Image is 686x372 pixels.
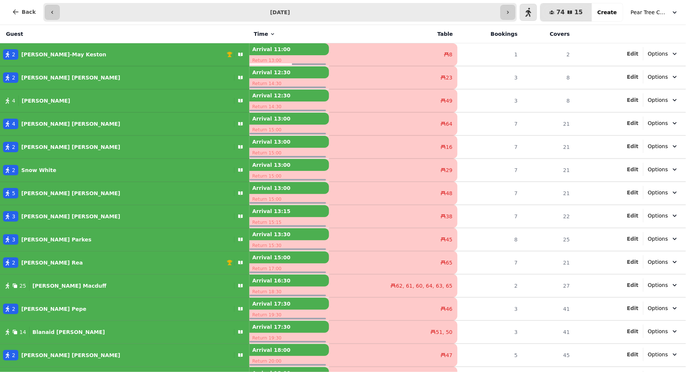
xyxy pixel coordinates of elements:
td: 21 [522,112,574,135]
p: [PERSON_NAME] [PERSON_NAME] [21,143,120,151]
button: Edit [627,328,639,335]
p: [PERSON_NAME] Rea [21,259,83,266]
p: Arrival 13:00 [249,136,329,148]
p: Arrival 17:30 [249,298,329,310]
td: 3 [457,297,522,321]
span: Edit [627,213,639,218]
p: Return 15:00 [249,171,329,181]
button: Edit [627,351,639,358]
span: 46 [446,305,453,313]
td: 2 [457,274,522,297]
span: Options [648,50,668,57]
span: Options [648,281,668,289]
button: Edit [627,281,639,289]
p: Arrival 12:30 [249,90,329,101]
button: Options [643,325,683,338]
p: Return 15:00 [249,125,329,135]
span: 23 [446,74,453,81]
span: 2 [12,259,15,266]
span: 74 [556,9,565,15]
p: [PERSON_NAME] [PERSON_NAME] [21,213,120,220]
span: Options [648,96,668,104]
button: 7415 [540,3,592,21]
span: 29 [446,166,453,174]
span: 4 [12,97,15,104]
td: 3 [457,66,522,89]
p: Blanaid [PERSON_NAME] [32,328,105,336]
p: [PERSON_NAME]-May Keston [21,51,106,58]
button: Options [643,209,683,222]
span: 51, 50 [436,328,453,336]
p: Arrival 13:00 [249,113,329,125]
span: Options [648,212,668,219]
span: Options [648,166,668,173]
span: Edit [627,236,639,241]
button: Edit [627,212,639,219]
p: [PERSON_NAME] [PERSON_NAME] [21,351,120,359]
span: 8 [449,51,453,58]
button: Options [643,186,683,199]
td: 8 [522,89,574,112]
span: 2 [12,74,15,81]
td: 8 [457,228,522,251]
p: Arrival 12:30 [249,66,329,78]
p: [PERSON_NAME] [PERSON_NAME] [21,120,120,128]
p: Return 14:30 [249,101,329,112]
p: [PERSON_NAME] Macduff [32,282,106,290]
th: Table [329,25,457,43]
span: 14 [19,328,26,336]
span: 2 [12,51,15,58]
td: 7 [457,112,522,135]
p: [PERSON_NAME] [22,97,70,104]
button: Options [643,278,683,292]
p: Return 13:00 [249,55,329,66]
button: Edit [627,258,639,266]
td: 21 [522,159,574,182]
p: Arrival 13:00 [249,159,329,171]
span: 38 [446,213,453,220]
p: Return 14:30 [249,78,329,89]
p: Return 15:30 [249,240,329,251]
span: 2 [12,351,15,359]
span: 3 [12,213,15,220]
span: 4 [12,120,15,128]
td: 7 [457,251,522,274]
button: Edit [627,73,639,81]
button: Edit [627,189,639,196]
span: Back [22,9,36,15]
span: Edit [627,167,639,172]
p: Arrival 13:00 [249,182,329,194]
p: Arrival 11:00 [249,43,329,55]
p: Arrival 13:30 [249,228,329,240]
td: 21 [522,135,574,159]
span: Edit [627,74,639,79]
button: Back [6,3,42,21]
p: Arrival 13:15 [249,205,329,217]
button: Edit [627,96,639,104]
span: Options [648,143,668,150]
td: 25 [522,228,574,251]
td: 21 [522,251,574,274]
p: Return 19:30 [249,333,329,343]
span: Edit [627,144,639,149]
span: 16 [446,143,453,151]
span: Options [648,235,668,243]
button: Edit [627,50,639,57]
button: Options [643,47,683,60]
td: 7 [457,159,522,182]
td: 41 [522,297,574,321]
button: Edit [627,143,639,150]
span: Options [648,328,668,335]
p: Return 15:15 [249,217,329,228]
td: 45 [522,344,574,367]
button: Options [643,70,683,84]
span: 65 [446,259,453,266]
p: Return 17:00 [249,263,329,274]
span: Edit [627,306,639,311]
p: Snow White [21,166,56,174]
p: Return 19:30 [249,310,329,320]
button: Options [643,116,683,130]
button: Options [643,232,683,246]
button: Options [643,301,683,315]
th: Covers [522,25,574,43]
